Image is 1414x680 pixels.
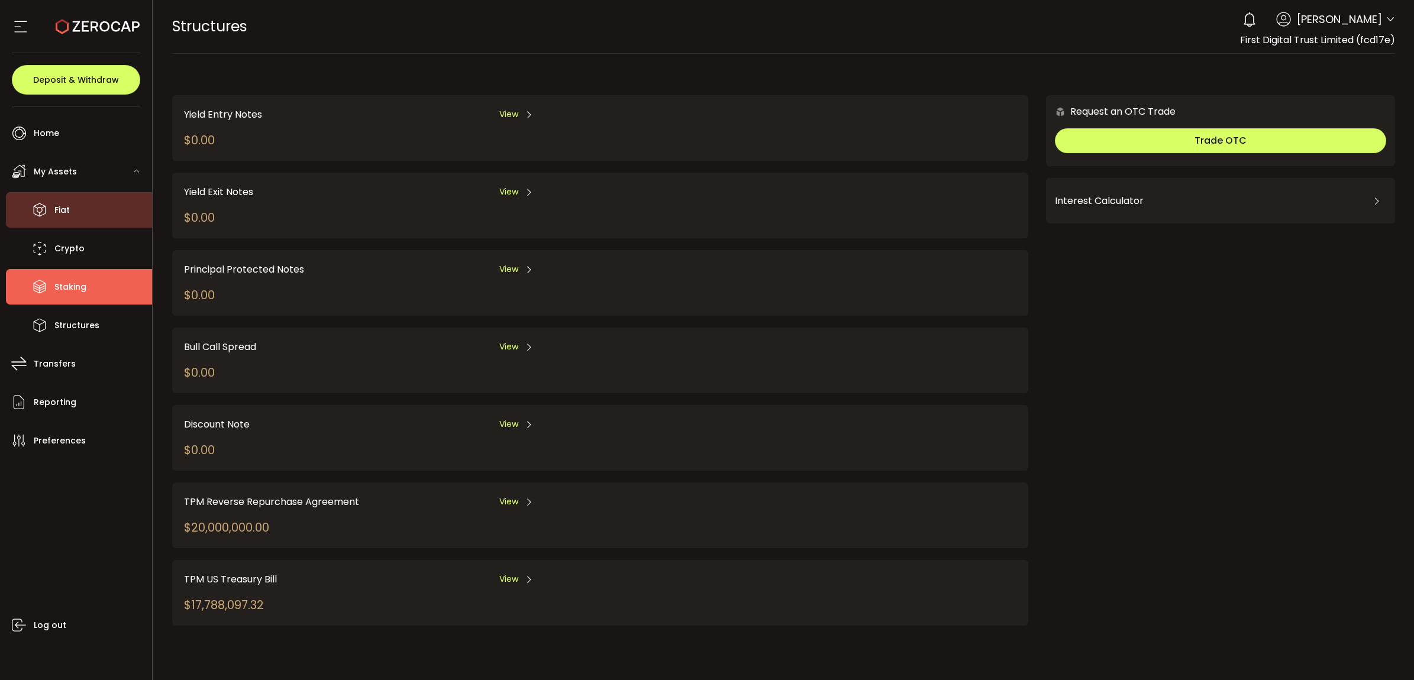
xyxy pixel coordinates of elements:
span: View [499,496,518,508]
span: Fiat [54,202,70,219]
span: View [499,263,518,276]
span: TPM US Treasury Bill [184,572,277,587]
span: Log out [34,617,66,634]
span: Reporting [34,394,76,411]
div: $0.00 [184,131,215,149]
div: Request an OTC Trade [1046,104,1176,119]
div: $0.00 [184,209,215,226]
span: Bull Call Spread [184,339,256,354]
span: First Digital Trust Limited (fcd17e) [1240,33,1395,47]
div: $0.00 [184,286,215,304]
span: TPM Reverse Repurchase Agreement [184,494,359,509]
span: Home [34,125,59,142]
button: Deposit & Withdraw [12,65,140,95]
span: Transfers [34,355,76,373]
span: Yield Exit Notes [184,184,253,199]
span: View [499,108,518,121]
iframe: Chat Widget [1355,623,1414,680]
div: $17,788,097.32 [184,596,264,614]
span: My Assets [34,163,77,180]
div: Interest Calculator [1055,187,1386,215]
span: Preferences [34,432,86,449]
span: View [499,573,518,585]
span: View [499,186,518,198]
span: Principal Protected Notes [184,262,304,277]
span: Trade OTC [1195,134,1247,147]
span: Structures [172,16,247,37]
span: [PERSON_NAME] [1297,11,1382,27]
span: View [499,341,518,353]
span: Deposit & Withdraw [33,76,119,84]
img: 6nGpN7MZ9FLuBP83NiajKbTRY4UzlzQtBKtCrLLspmCkSvCZHBKvY3NxgQaT5JnOQREvtQ257bXeeSTueZfAPizblJ+Fe8JwA... [1055,106,1066,117]
div: $0.00 [184,441,215,459]
div: $20,000,000.00 [184,519,269,536]
span: Crypto [54,240,85,257]
span: View [499,418,518,430]
span: Staking [54,279,86,296]
button: Trade OTC [1055,128,1386,153]
span: Yield Entry Notes [184,107,262,122]
span: Structures [54,317,99,334]
div: $0.00 [184,364,215,381]
span: Discount Note [184,417,250,432]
